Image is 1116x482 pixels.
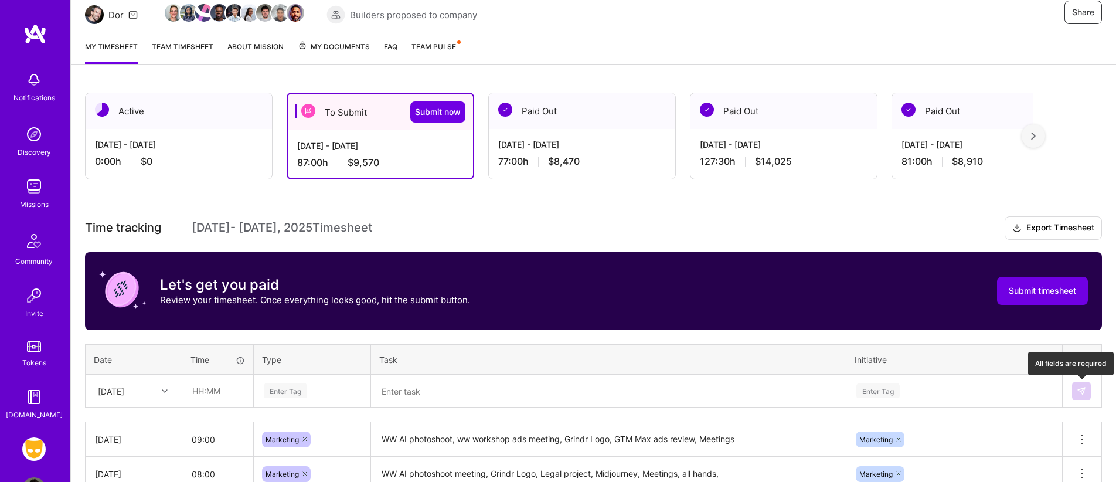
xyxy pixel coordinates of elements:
div: Notifications [13,91,55,104]
img: Team Member Avatar [165,4,182,22]
div: Enter Tag [264,382,307,400]
img: guide book [22,385,46,409]
img: Paid Out [700,103,714,117]
div: Missions [20,198,49,211]
span: $0 [141,155,152,168]
div: 0:00 h [95,155,263,168]
div: Tokens [22,357,46,369]
div: Paid Out [892,93,1078,129]
i: icon Download [1012,222,1022,235]
img: Team Member Avatar [287,4,304,22]
span: Marketing [859,470,893,478]
a: Team Member Avatar [273,3,288,23]
h3: Let's get you paid [160,276,470,294]
span: $8,910 [952,155,983,168]
img: logo [23,23,47,45]
a: Team Member Avatar [181,3,196,23]
span: $9,570 [348,157,379,169]
img: Team Member Avatar [180,4,198,22]
div: 87:00 h [297,157,464,169]
textarea: WW AI photoshoot, ww workshop ads meeting, Grindr Logo, GTM Max ads review, Meetings [372,423,845,456]
i: icon Chevron [162,388,168,394]
a: Team Member Avatar [227,3,242,23]
div: [DATE] [95,433,172,446]
a: Team Pulse [411,40,460,64]
span: $14,025 [755,155,792,168]
th: Type [254,344,371,375]
div: Invite [25,307,43,320]
span: Marketing [266,435,299,444]
div: [DATE] - [DATE] [297,140,464,152]
img: right [1031,132,1036,140]
div: [DATE] - [DATE] [700,138,867,151]
a: Team timesheet [152,40,213,64]
img: coin [99,266,146,313]
img: Team Member Avatar [210,4,228,22]
span: Time tracking [85,220,161,235]
a: My timesheet [85,40,138,64]
span: [DATE] - [DATE] , 2025 Timesheet [192,220,372,235]
div: Paid Out [489,93,675,129]
img: Team Member Avatar [256,4,274,22]
img: Builders proposed to company [326,5,345,24]
a: Grindr: Product & Marketing [19,437,49,461]
div: [DOMAIN_NAME] [6,409,63,421]
th: Date [86,344,182,375]
div: Time [190,354,245,366]
div: To Submit [288,94,473,130]
div: [DATE] [98,385,124,397]
img: Team Member Avatar [241,4,258,22]
th: Task [371,344,846,375]
a: Team Member Avatar [242,3,257,23]
div: Discovery [18,146,51,158]
button: Submit timesheet [997,277,1088,305]
a: FAQ [384,40,397,64]
a: Team Member Avatar [166,3,181,23]
img: To Submit [301,104,315,118]
a: Team Member Avatar [257,3,273,23]
span: Builders proposed to company [350,9,477,21]
img: Community [20,227,48,255]
button: Share [1064,1,1102,24]
img: Submit [1077,386,1086,396]
a: Team Member Avatar [288,3,303,23]
img: bell [22,68,46,91]
div: Enter Tag [856,382,900,400]
div: [DATE] - [DATE] [901,138,1069,151]
a: My Documents [298,40,370,64]
img: Grindr: Product & Marketing [22,437,46,461]
div: Dor [108,9,124,21]
span: Team Pulse [411,42,456,51]
i: icon Mail [128,10,138,19]
img: Team Member Avatar [226,4,243,22]
img: Team Architect [85,5,104,24]
span: Submit now [415,106,461,118]
div: [DATE] - [DATE] [498,138,666,151]
a: About Mission [227,40,284,64]
img: Team Member Avatar [271,4,289,22]
div: Paid Out [690,93,877,129]
img: Active [95,103,109,117]
div: Initiative [855,353,1054,366]
input: HH:MM [183,375,253,406]
input: HH:MM [182,424,253,455]
img: Team Member Avatar [195,4,213,22]
div: [DATE] [95,468,172,480]
span: Share [1072,6,1094,18]
button: Export Timesheet [1005,216,1102,240]
span: $8,470 [548,155,580,168]
img: tokens [27,341,41,352]
img: Invite [22,284,46,307]
button: Submit now [410,101,465,123]
p: Review your timesheet. Once everything looks good, hit the submit button. [160,294,470,306]
img: Paid Out [498,103,512,117]
div: [DATE] - [DATE] [95,138,263,151]
img: Paid Out [901,103,916,117]
img: discovery [22,123,46,146]
a: Team Member Avatar [212,3,227,23]
span: Marketing [266,470,299,478]
div: 127:30 h [700,155,867,168]
img: teamwork [22,175,46,198]
div: Active [86,93,272,129]
a: Team Member Avatar [196,3,212,23]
